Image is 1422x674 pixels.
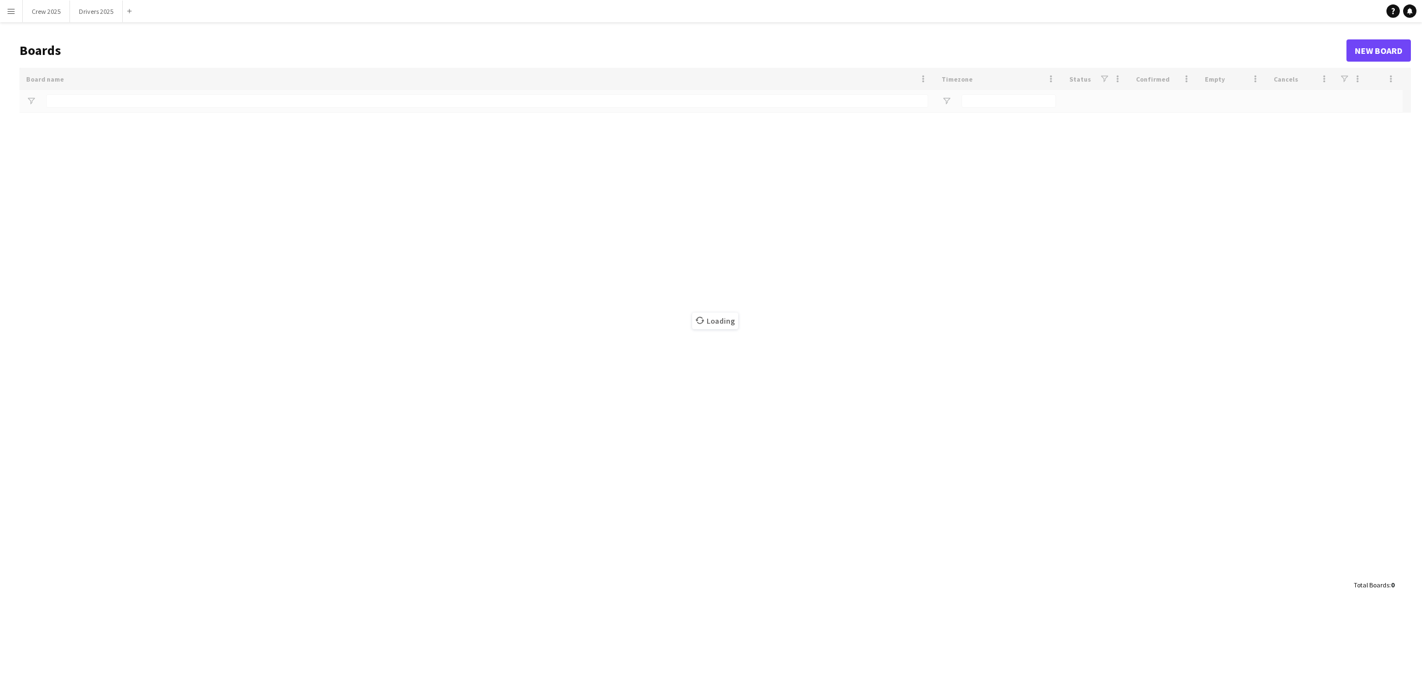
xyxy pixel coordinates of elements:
[23,1,70,22] button: Crew 2025
[1354,581,1389,589] span: Total Boards
[19,42,1346,59] h1: Boards
[1346,39,1411,62] a: New Board
[70,1,123,22] button: Drivers 2025
[1354,574,1394,596] div: :
[692,313,738,329] span: Loading
[1391,581,1394,589] span: 0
